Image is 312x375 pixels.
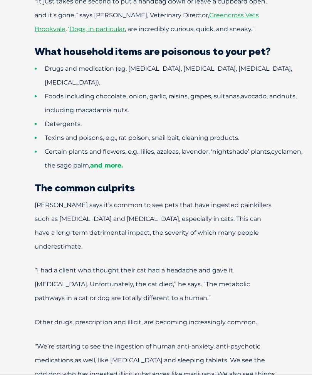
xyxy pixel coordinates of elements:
span: [PERSON_NAME] says it’s common to see pets that have ingested painkillers such as [MEDICAL_DATA] ... [35,201,272,250]
span: Detergents. [45,120,82,128]
span: . ‘ [65,25,69,33]
span: Toxins and poisons, e.g., rat poison, snail bait, cleaning products. [45,134,239,141]
span: “I had a client who thought their cat had a headache and gave it [MEDICAL_DATA]. Unfortunately, t... [35,267,250,302]
h2: What household items are poisonous to your pet? [8,46,304,56]
span: Other drugs, prescription and illicit, are becoming increasingly common. [35,319,257,326]
span: Drugs and medication (eg, [MEDICAL_DATA], [MEDICAL_DATA], [MEDICAL_DATA], [MEDICAL_DATA]). [45,65,292,86]
span: avocado, and [241,93,281,100]
span: , are incredibly curious, quick, and sneaky.’ [125,25,253,33]
span: Foods including chocolate, onion, garlic, raisins, grapes, sultanas, [45,93,241,100]
a: Dogs, in particular [69,25,125,33]
span: Certain plants and flowers, e.g., lilies, azaleas, lavender, ‘nightshade’ plants, [45,148,271,155]
h2: The common culprits [8,183,304,193]
a: and more. [90,162,123,169]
